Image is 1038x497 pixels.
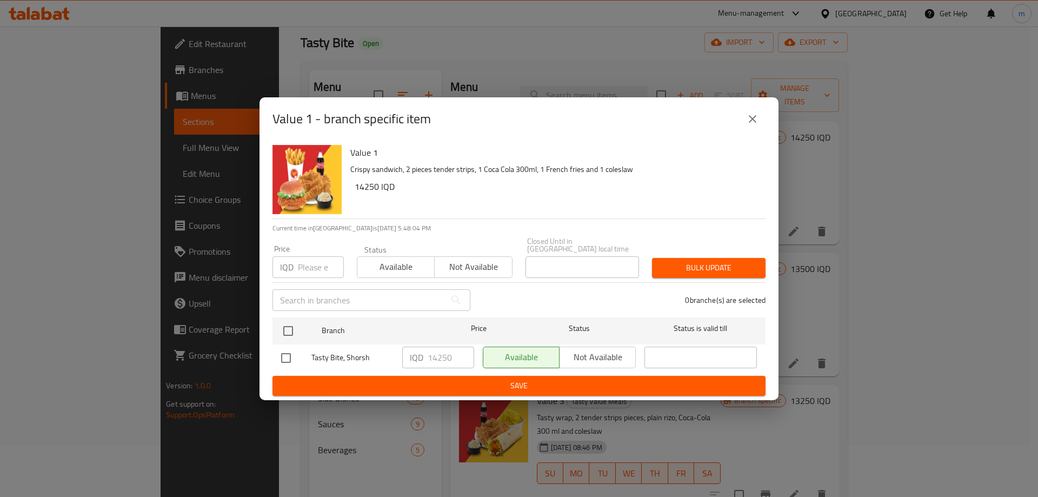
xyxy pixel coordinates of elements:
p: IQD [410,351,423,364]
span: Save [281,379,757,393]
p: IQD [280,261,294,274]
p: Current time in [GEOGRAPHIC_DATA] is [DATE] 5:48:04 PM [272,223,766,233]
span: Status is valid till [644,322,757,335]
span: Branch [322,324,434,337]
span: Available [362,259,430,275]
h6: Value 1 [350,145,757,160]
button: Bulk update [652,258,766,278]
input: Search in branches [272,289,445,311]
h6: 14250 IQD [355,179,757,194]
span: Status [523,322,636,335]
img: Value 1 [272,145,342,214]
button: Save [272,376,766,396]
span: Bulk update [661,261,757,275]
span: Not available [439,259,508,275]
button: Available [357,256,435,278]
span: Price [443,322,515,335]
input: Please enter price [428,347,474,368]
input: Please enter price [298,256,344,278]
button: close [740,106,766,132]
p: 0 branche(s) are selected [685,295,766,306]
span: Tasty Bite, Shorsh [311,351,394,365]
h2: Value 1 - branch specific item [272,110,431,128]
button: Not available [434,256,512,278]
p: Crispy sandwich, 2 pieces tender strips, 1 Coca Cola 300ml, 1 French fries and 1 coleslaw [350,163,757,176]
